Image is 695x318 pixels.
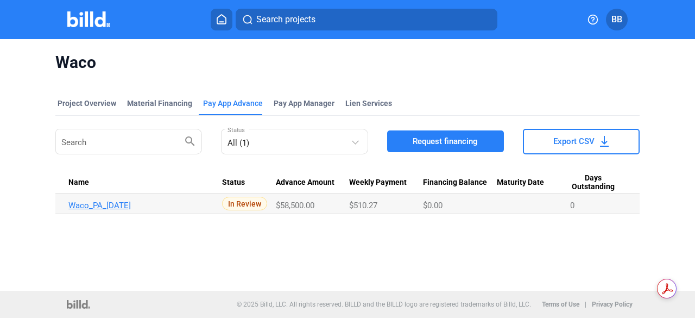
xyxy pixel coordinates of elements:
span: Financing Balance [423,178,487,188]
span: $58,500.00 [276,201,314,210]
span: BB [611,13,622,26]
span: Advance Amount [276,178,334,188]
button: Request financing [387,130,504,152]
div: Pay App Advance [203,98,263,109]
span: $510.27 [349,201,377,210]
span: In Review [222,197,267,210]
div: Advance Amount [276,178,349,188]
button: BB [606,9,628,30]
div: Lien Services [345,98,392,109]
span: Search projects [256,13,315,26]
mat-select-trigger: All (1) [228,138,249,148]
p: © 2025 Billd, LLC. All rights reserved. BILLD and the BILLD logo are registered trademarks of Bil... [237,301,531,308]
span: Pay App Manager [274,98,334,109]
mat-icon: search [184,134,197,147]
span: Waco [55,52,639,73]
div: Material Financing [127,98,192,109]
span: Maturity Date [497,178,544,188]
div: Weekly Payment [349,178,422,188]
img: logo [67,300,90,309]
div: Project Overview [58,98,116,109]
span: Export CSV [553,136,595,147]
p: | [585,301,586,308]
span: Weekly Payment [349,178,407,188]
a: Waco_PA_[DATE] [68,201,222,210]
span: Status [222,178,245,188]
b: Terms of Use [542,301,579,308]
span: Request financing [413,136,478,147]
img: Billd Company Logo [67,11,110,27]
div: Days Outstanding [570,173,626,192]
span: Days Outstanding [570,173,616,192]
button: Search projects [236,9,497,30]
span: $0.00 [423,201,443,210]
div: Status [222,178,276,188]
span: 0 [570,201,574,210]
div: Maturity Date [497,178,570,188]
button: Export CSV [523,129,640,154]
div: Name [68,178,222,188]
b: Privacy Policy [592,301,633,308]
div: Financing Balance [423,178,497,188]
span: Name [68,178,89,188]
